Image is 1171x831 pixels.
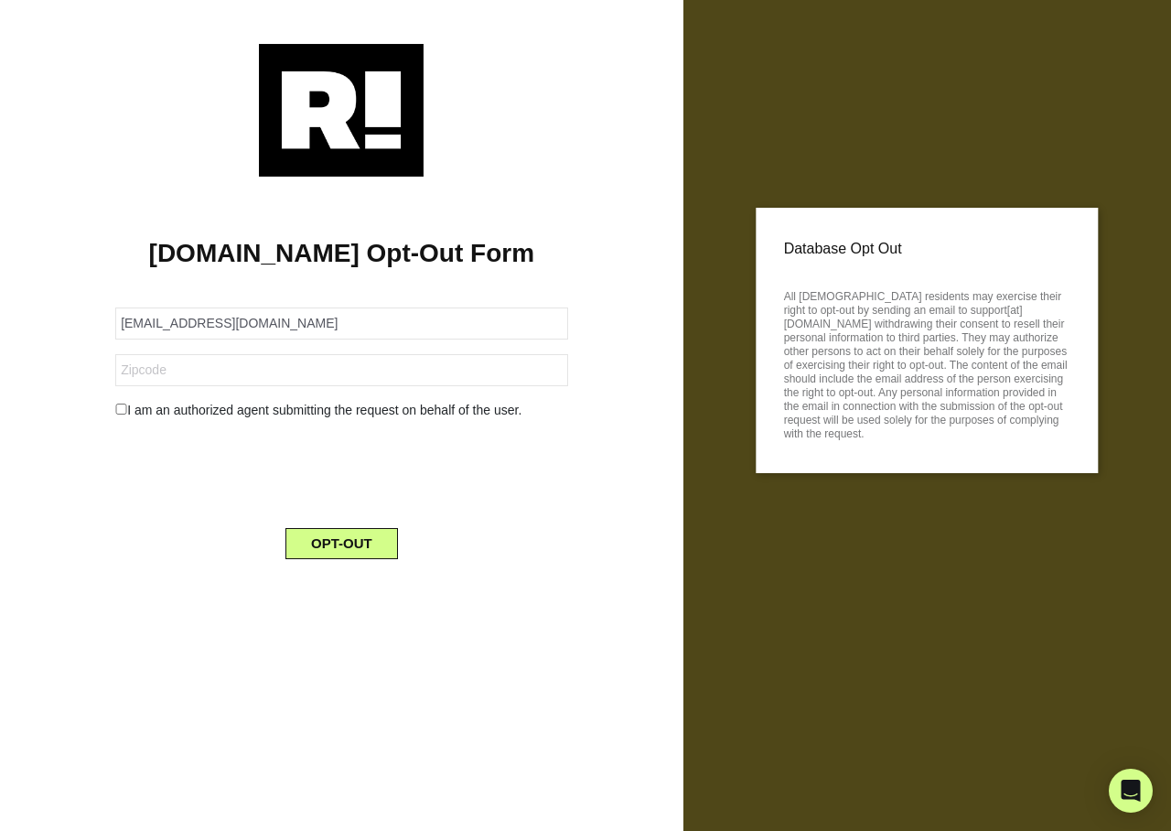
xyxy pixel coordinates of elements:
[202,435,480,506] iframe: reCAPTCHA
[115,354,567,386] input: Zipcode
[1109,769,1153,813] div: Open Intercom Messenger
[115,308,567,340] input: Email Address
[102,401,581,420] div: I am an authorized agent submitting the request on behalf of the user.
[259,44,424,177] img: Retention.com
[784,285,1070,441] p: All [DEMOGRAPHIC_DATA] residents may exercise their right to opt-out by sending an email to suppo...
[27,238,656,269] h1: [DOMAIN_NAME] Opt-Out Form
[784,235,1070,263] p: Database Opt Out
[285,528,398,559] button: OPT-OUT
